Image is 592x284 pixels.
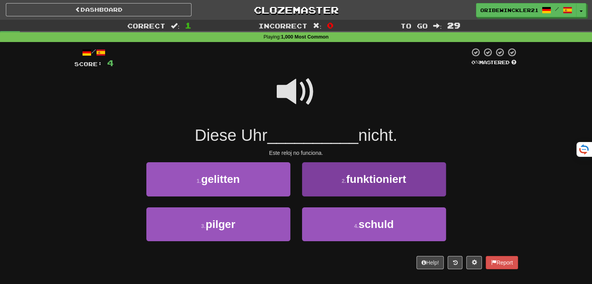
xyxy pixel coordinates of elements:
div: / [74,47,114,57]
span: Correct [127,22,165,30]
small: 1 . [197,178,201,184]
span: 0 [327,21,334,30]
span: : [171,23,179,29]
span: funktioniert [346,173,406,185]
span: schuld [358,218,393,230]
button: Round history (alt+y) [448,256,462,269]
a: OribeWinckler21 / [476,3,576,17]
button: Report [486,256,518,269]
span: Score: [74,61,102,67]
button: 3.pilger [146,207,290,241]
span: 1 [185,21,191,30]
span: : [313,23,321,29]
span: OribeWinckler21 [480,7,538,14]
span: nicht. [358,126,397,144]
button: Help! [416,256,444,269]
button: 2.funktioniert [302,162,446,196]
span: / [555,6,559,12]
small: 4 . [354,223,359,229]
strong: 1,000 Most Common [281,34,328,40]
span: : [433,23,442,29]
span: To go [401,22,428,30]
span: Diese Uhr [195,126,267,144]
small: 3 . [201,223,206,229]
button: 4.schuld [302,207,446,241]
a: Clozemaster [203,3,389,17]
span: gelitten [201,173,240,185]
span: pilger [206,218,235,230]
span: 4 [107,58,114,68]
small: 2 . [342,178,346,184]
div: Mastered [470,59,518,66]
div: Este reloj no funciona. [74,149,518,157]
span: __________ [267,126,358,144]
span: 29 [447,21,460,30]
span: 0 % [471,59,479,65]
span: Incorrect [258,22,307,30]
a: Dashboard [6,3,191,16]
button: 1.gelitten [146,162,290,196]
